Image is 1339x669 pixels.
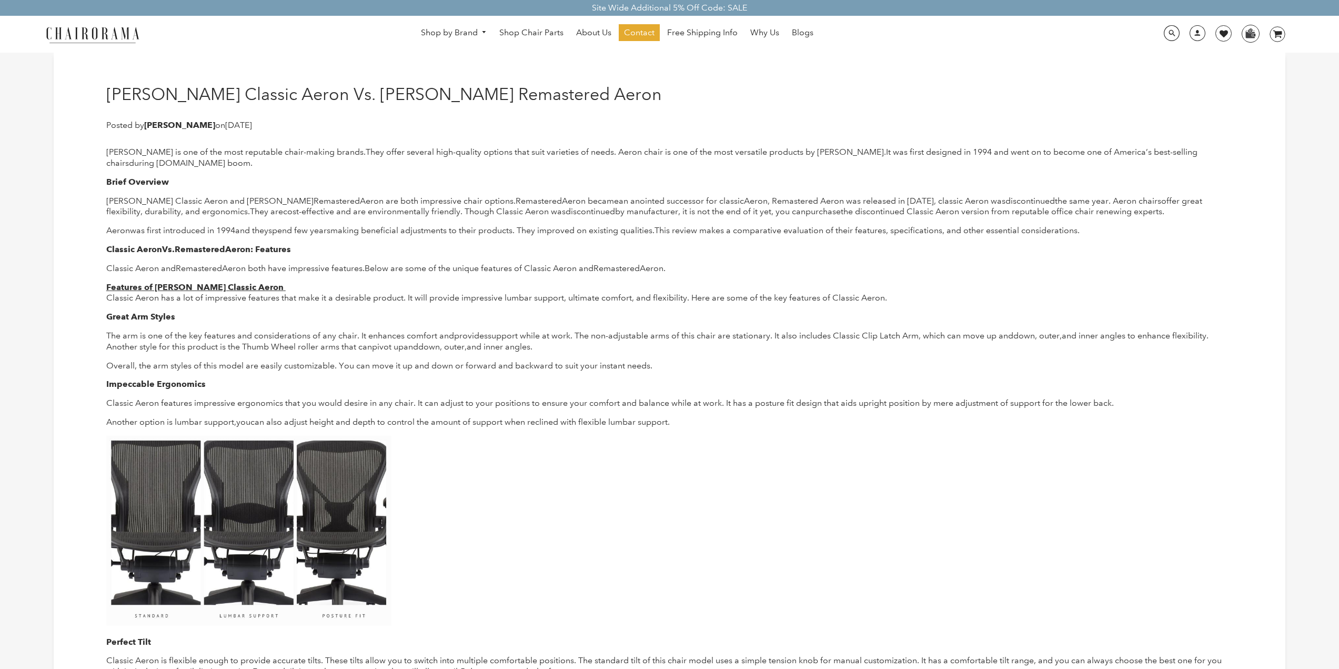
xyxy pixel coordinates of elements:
[576,27,611,38] span: About Us
[1013,331,1037,341] span: down,
[176,263,222,273] span: Remastered
[886,147,982,157] span: It was first designed in 19
[1055,196,1161,206] span: the same year. Aeron chairs
[499,27,563,38] span: Shop Chair Parts
[488,331,1013,341] span: support while at work. The non-adjustable arms of this chair are stationary. It also includes Cla...
[106,398,1114,408] span: Classic Aeron features impressive ergonomics that you would desire in any chair. It can adjust to...
[106,147,366,157] span: [PERSON_NAME] is one of the most reputable chair-making brands.
[444,342,467,352] span: outer,
[106,331,1209,352] span: enhance flexibility. Another style for this product is the Thumb Wheel roller arms that can
[416,25,492,41] a: Shop by Brand
[467,342,532,352] span: and inner angles.
[106,379,206,389] span: Impeccable Ergonomics
[106,417,236,427] span: Another option is lumbar support,
[494,24,569,41] a: Shop Chair Parts
[129,158,253,168] span: during [DOMAIN_NAME] boom.
[365,263,593,273] span: Below are some of the unique features of Classic Aeron and
[314,196,360,206] span: Remastered
[106,263,176,273] span: Classic Aeron and
[235,225,268,235] span: and they
[250,417,670,427] span: can also adjust height and depth to control the amount of support when reclined with flexible lum...
[175,244,225,254] span: Remastered
[547,225,655,235] span: proved on existing qualities.
[624,27,655,38] span: Contact
[619,24,660,41] a: Contact
[562,196,619,206] span: Aeron became
[162,244,172,254] span: Vs
[106,177,169,187] span: Brief Overview
[418,342,442,352] span: down,
[106,147,1197,168] span: 4 and went on to become one of America’s best-selling chairs
[655,225,1080,235] span: This review makes a comparative evaluation of their features, specifications, and other essential...
[1039,331,1062,341] span: outer,
[106,120,662,131] p: Posted by on
[144,120,215,130] strong: [PERSON_NAME]
[283,206,462,216] span: cost-effective and are environmentally friendly.
[1285,601,1334,651] iframe: Tidio Chat
[366,147,616,157] span: They offer several high-quality options that suit varieties of needs.
[330,225,547,235] span: making beneficial adjustments to their products. They im
[130,225,226,235] span: was first introduced in 19
[236,417,250,427] span: you
[1062,331,1135,341] span: and inner angles to
[268,225,327,235] span: spend few year
[106,312,175,322] span: Great Arm Styles
[806,206,841,216] span: purchase
[106,637,151,647] span: Perfect Tilt
[106,225,130,235] span: Aeron
[615,206,806,216] span: by manufacturer, it is not the end of it yet, you can
[327,225,330,235] span: s
[618,147,886,157] span: Aeron chair is one of the most versatile products by [PERSON_NAME].
[982,147,987,157] span: 9
[250,206,283,216] span: They are
[106,361,652,371] span: Overall, the arm styles of this model are easily customizable. You can move it up and down or for...
[787,24,819,41] a: Blogs
[106,196,1202,217] span: offer great flexibility, durability, and ergonomics.
[841,206,1164,216] span: the discontinued Classic Aeron version from reputable office chair renewing experts.
[640,263,666,273] span: Aeron.
[222,263,363,273] span: Aeron both have impressive features
[106,436,391,626] img: blogimage2.jpg
[172,244,175,254] span: .
[40,25,145,44] img: chairorama
[571,24,617,41] a: About Us
[363,263,365,273] span: .
[106,293,887,303] span: Classic Aeron has a lot of impressive features that make it a desirable product. It will provide ...
[106,331,454,341] span: The arm is one of the key features and considerations of any chair. It enhances comfort and
[593,263,640,273] span: Remastered
[106,84,662,104] h1: [PERSON_NAME] Classic Aeron Vs. [PERSON_NAME] Remastered Aeron
[516,196,562,206] span: Remastered
[744,196,1005,206] span: Aeron, Remastered Aeron was released in [DATE], classic Aeron was
[1005,196,1055,206] span: discontinued
[106,244,162,254] span: Classic Aeron
[619,196,744,206] span: an anointed successor for classic
[465,206,566,216] span: Though Classic Aeron was
[372,342,404,352] span: pivot up
[566,206,615,216] span: discontinued
[226,225,235,235] span: 94
[225,244,291,254] span: Aeron: Features
[745,24,784,41] a: Why Us
[404,342,418,352] span: and
[225,120,252,130] time: [DATE]
[667,27,738,38] span: Free Shipping Info
[662,24,743,41] a: Free Shipping Info
[190,24,1044,44] nav: DesktopNavigation
[106,196,314,206] span: [PERSON_NAME] Classic Aeron and [PERSON_NAME]
[454,331,488,341] span: provides
[792,27,813,38] span: Blogs
[1242,25,1259,41] img: WhatsApp_Image_2024-07-12_at_16.23.01.webp
[360,196,516,206] span: Aeron are both impressive chair options.
[106,282,284,292] b: Features of [PERSON_NAME] Classic Aeron
[750,27,779,38] span: Why Us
